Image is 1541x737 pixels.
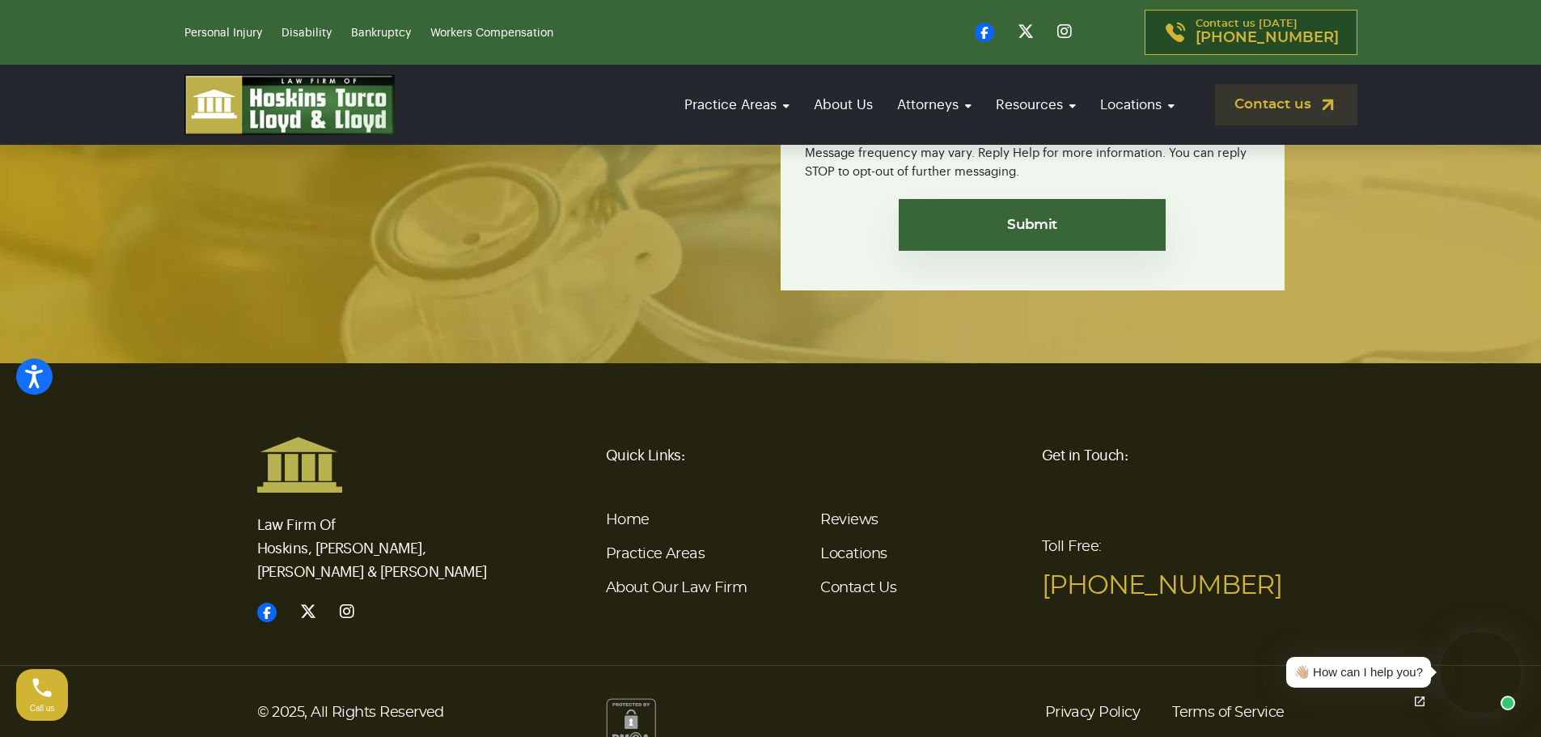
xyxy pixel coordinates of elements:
a: Attorneys [889,82,980,128]
a: Reviews [820,513,878,527]
a: Privacy Policy [1045,698,1140,727]
a: Locations [1092,82,1183,128]
a: Open chat [1403,684,1437,718]
a: Disability [282,28,332,39]
input: Submit [899,199,1166,251]
a: Contact us [1215,84,1357,125]
p: Contact us [DATE] [1196,19,1339,46]
a: Content Protection by DMCA.com [606,716,656,729]
a: Contact us [DATE][PHONE_NUMBER] [1145,10,1357,55]
img: logo [184,74,395,135]
a: About Our Law Firm [606,581,747,595]
img: Hoskins and Turco Logo [257,436,342,493]
a: [PHONE_NUMBER] [1042,573,1282,599]
p: © 2025, All Rights Reserved [257,698,586,727]
a: Terms of Service [1172,698,1284,727]
a: Personal Injury [184,28,262,39]
a: Home [606,513,650,527]
p: Law Firm Of Hoskins, [PERSON_NAME], [PERSON_NAME] & [PERSON_NAME] [257,493,500,584]
a: Bankruptcy [351,28,411,39]
a: Locations [820,547,887,561]
span: Call us [30,704,55,713]
a: Workers Compensation [430,28,553,39]
a: Practice Areas [676,82,798,128]
a: Practice Areas [606,547,705,561]
a: Resources [988,82,1084,128]
a: About Us [806,82,881,128]
h6: Get in Touch: [1042,436,1285,475]
span: [PHONE_NUMBER] [1196,30,1339,46]
a: Contact Us [820,581,896,595]
h6: Quick Links: [606,436,1022,475]
p: Toll Free: [1042,527,1285,605]
div: 👋🏼 How can I help you? [1294,663,1423,682]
